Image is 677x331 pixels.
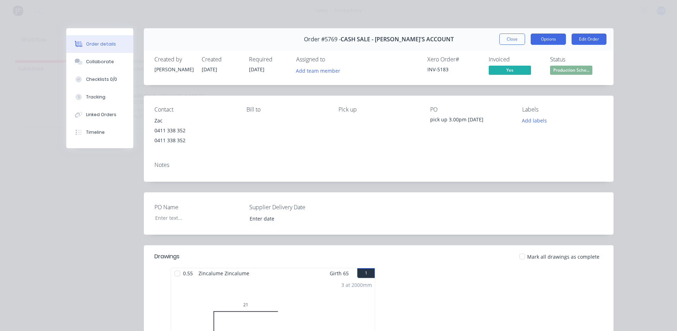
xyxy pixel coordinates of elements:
button: Add labels [518,116,551,125]
div: Pick up [338,106,419,113]
button: Collaborate [66,53,133,71]
button: Options [531,34,566,45]
label: Supplier Delivery Date [249,203,337,211]
label: PO Name [154,203,243,211]
div: pick up 3.00pm [DATE] [430,116,511,126]
div: Assigned to [296,56,367,63]
input: Enter date [245,213,333,224]
button: Production Sche... [550,66,592,76]
div: Status [550,56,603,63]
button: Linked Orders [66,106,133,124]
div: Checklists 0/0 [86,76,117,83]
button: Order details [66,35,133,53]
div: Timeline [86,129,105,136]
span: Mark all drawings as complete [527,253,599,260]
span: [DATE] [249,66,264,73]
div: Created [202,56,240,63]
span: Zincalume Zincalume [196,268,252,278]
div: Invoiced [489,56,542,63]
div: 0411 338 352 [154,136,235,145]
div: Labels [522,106,603,113]
span: CASH SALE - [PERSON_NAME]'S ACCOUNT [341,36,454,43]
div: 0411 338 352 [154,126,235,136]
button: Checklists 0/0 [66,71,133,88]
div: Bill to [246,106,327,113]
div: Order details [86,41,116,47]
div: Zac [154,116,235,126]
button: Add team member [292,66,344,75]
span: 0.55 [180,268,196,278]
div: Created by [154,56,193,63]
div: Linked Orders [86,112,116,118]
div: Contact [154,106,235,113]
div: Drawings [154,252,179,261]
span: Order #5769 - [304,36,341,43]
div: Notes [154,162,603,168]
div: Collaborate [86,59,114,65]
button: Add team member [296,66,344,75]
div: 3 at 2000mm [341,281,372,289]
div: Required [249,56,288,63]
div: Xero Order # [427,56,480,63]
div: Zac0411 338 3520411 338 352 [154,116,235,145]
button: 1 [357,268,375,278]
button: Edit Order [572,34,606,45]
span: [DATE] [202,66,217,73]
div: Tracking [86,94,105,100]
div: PO [430,106,511,113]
div: [PERSON_NAME] [154,66,193,73]
div: INV-5183 [427,66,480,73]
span: Girth 65 [330,268,349,278]
button: Timeline [66,124,133,141]
span: Production Sche... [550,66,592,74]
span: Yes [489,66,531,74]
button: Close [499,34,525,45]
button: Tracking [66,88,133,106]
